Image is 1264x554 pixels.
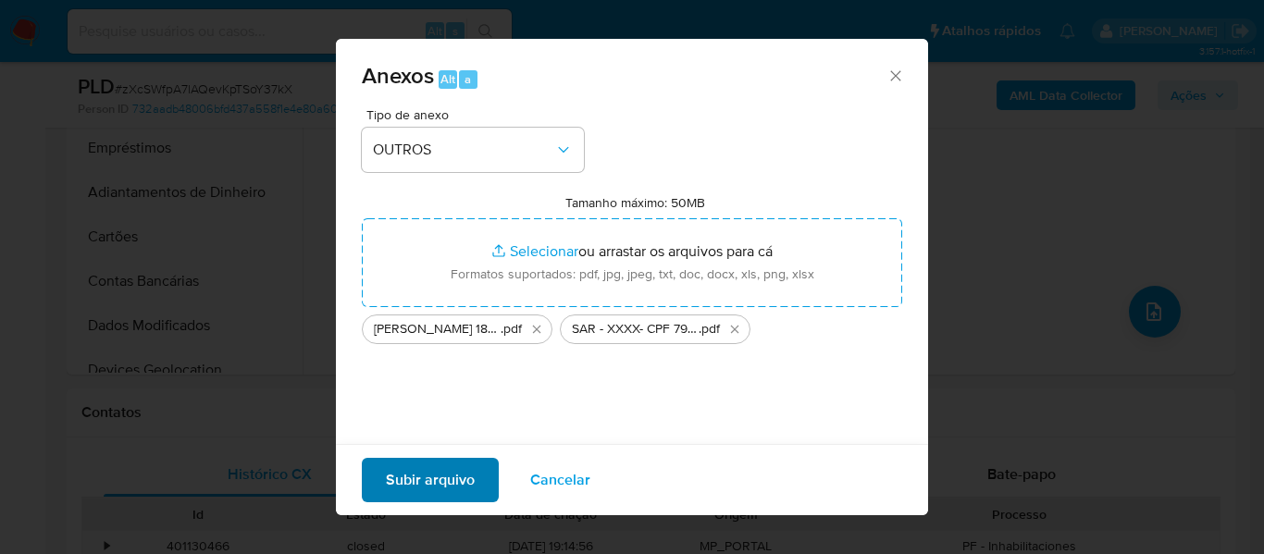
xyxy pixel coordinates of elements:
[886,67,903,83] button: Fechar
[501,320,522,339] span: .pdf
[366,108,589,121] span: Tipo de anexo
[362,128,584,172] button: OUTROS
[362,59,434,92] span: Anexos
[530,460,590,500] span: Cancelar
[699,320,720,339] span: .pdf
[386,460,475,500] span: Subir arquivo
[724,318,746,340] button: Excluir SAR - XXXX- CPF 79703518168 - SERGIO FERREIRA DA SILVA.pdf
[440,70,455,88] span: Alt
[565,194,705,211] label: Tamanho máximo: 50MB
[526,318,548,340] button: Excluir Mulan Sergio Ferreira da Silva 180118905_2025_08_28_20_35_25 - Tabla dinámica 1.pdf
[362,307,902,344] ul: Arquivos selecionados
[465,70,471,88] span: a
[572,320,699,339] span: SAR - XXXX- CPF 79703518168 - [PERSON_NAME]
[362,458,499,502] button: Subir arquivo
[374,320,501,339] span: [PERSON_NAME] 180118905_2025_08_28_20_35_25 - Tabla dinámica 1
[506,458,614,502] button: Cancelar
[373,141,554,159] span: OUTROS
